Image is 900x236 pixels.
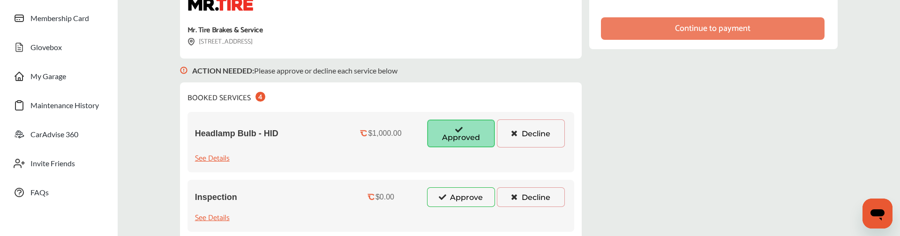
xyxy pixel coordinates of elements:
[675,24,750,33] div: Continue to payment
[192,66,397,75] p: Please approve or decline each service below
[187,37,253,47] div: [STREET_ADDRESS]
[8,6,108,30] a: Membership Card
[30,14,89,26] span: Membership Card
[187,24,263,37] div: Mr. Tire Brakes & Service
[195,192,237,202] span: Inspection
[187,90,265,104] div: BOOKED SERVICES
[427,119,495,147] button: Approved
[195,212,230,224] div: See Details
[375,193,394,201] div: $0.00
[30,43,62,55] span: Glovebox
[30,72,66,84] span: My Garage
[195,129,278,139] span: Headlamp Bulb - HID
[30,188,49,200] span: FAQs
[30,159,75,171] span: Invite Friends
[30,101,99,113] span: Maintenance History
[8,64,108,88] a: My Garage
[427,187,495,207] button: Approve
[8,122,108,147] a: CarAdvise 360
[497,119,565,147] button: Decline
[8,180,108,205] a: FAQs
[8,151,108,176] a: Invite Friends
[368,129,401,138] div: $1,000.00
[195,152,230,165] div: See Details
[497,187,565,207] button: Decline
[30,130,78,142] span: CarAdvise 360
[187,38,195,46] img: svg+xml;base64,PHN2ZyB3aWR0aD0iMTYiIGhlaWdodD0iMTciIHZpZXdCb3g9IjAgMCAxNiAxNyIgZmlsbD0ibm9uZSIgeG...
[180,59,187,82] img: svg+xml;base64,PHN2ZyB3aWR0aD0iMTYiIGhlaWdodD0iMTciIHZpZXdCb3g9IjAgMCAxNiAxNyIgZmlsbD0ibm9uZSIgeG...
[8,35,108,59] a: Glovebox
[192,66,254,75] b: ACTION NEEDED :
[255,92,265,102] div: 4
[8,93,108,118] a: Maintenance History
[862,199,892,229] iframe: Button to launch messaging window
